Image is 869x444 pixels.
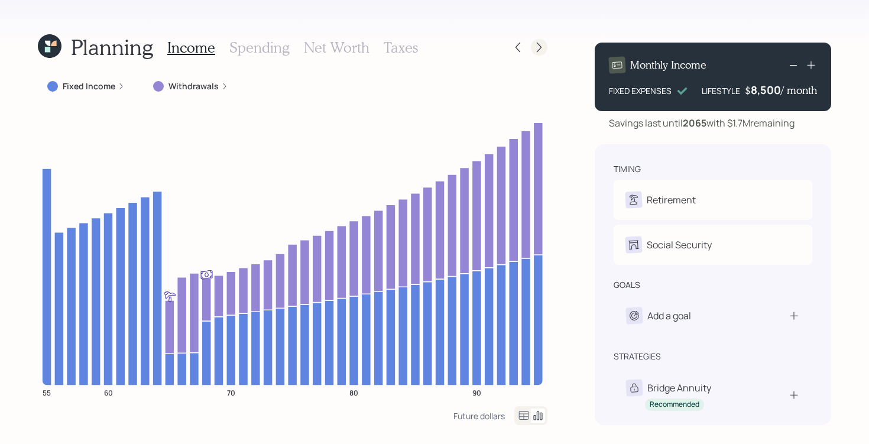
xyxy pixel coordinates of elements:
[630,59,706,72] h4: Monthly Income
[71,34,153,60] h1: Planning
[384,39,418,56] h3: Taxes
[745,84,751,97] h4: $
[614,351,661,362] div: strategies
[349,387,358,397] tspan: 80
[304,39,369,56] h3: Net Worth
[614,163,641,175] div: timing
[751,83,781,97] div: 8,500
[167,39,215,56] h3: Income
[647,238,712,252] div: Social Security
[647,309,691,323] div: Add a goal
[43,387,51,397] tspan: 55
[63,80,115,92] label: Fixed Income
[227,387,235,397] tspan: 70
[647,381,711,395] div: Bridge Annuity
[614,279,640,291] div: goals
[609,85,672,97] div: FIXED EXPENSES
[104,387,113,397] tspan: 60
[647,193,696,207] div: Retirement
[453,410,505,422] div: Future dollars
[229,39,290,56] h3: Spending
[168,80,219,92] label: Withdrawals
[781,84,817,97] h4: / month
[609,116,795,130] div: Savings last until with $1.7M remaining
[683,116,706,129] b: 2065
[472,387,481,397] tspan: 90
[702,85,740,97] div: LIFESTYLE
[650,400,699,410] div: Recommended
